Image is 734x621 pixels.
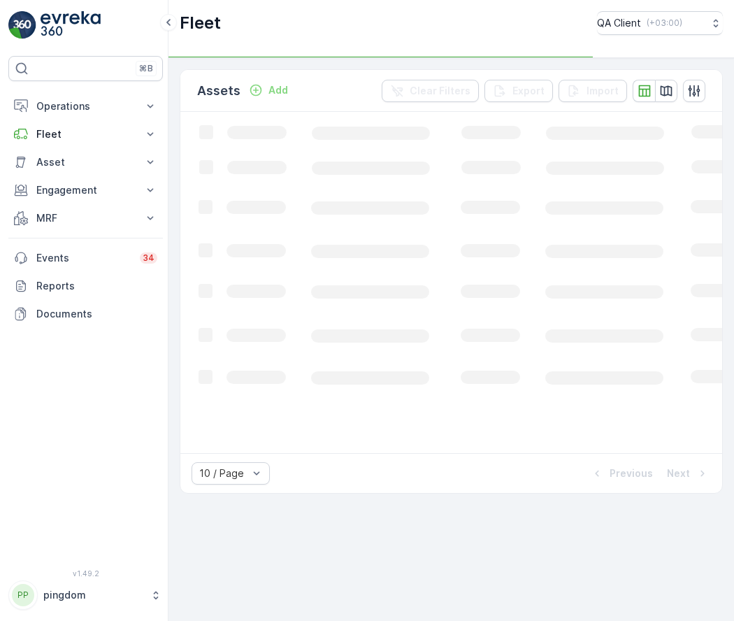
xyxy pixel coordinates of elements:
[36,183,135,197] p: Engagement
[8,580,163,610] button: PPpingdom
[667,466,690,480] p: Next
[36,155,135,169] p: Asset
[36,99,135,113] p: Operations
[8,176,163,204] button: Engagement
[12,584,34,606] div: PP
[36,211,135,225] p: MRF
[587,84,619,98] p: Import
[8,11,36,39] img: logo
[268,83,288,97] p: Add
[559,80,627,102] button: Import
[8,569,163,578] span: v 1.49.2
[43,588,143,602] p: pingdom
[197,81,240,101] p: Assets
[36,251,131,265] p: Events
[36,279,157,293] p: Reports
[8,120,163,148] button: Fleet
[597,11,723,35] button: QA Client(+03:00)
[610,466,653,480] p: Previous
[665,465,711,482] button: Next
[8,92,163,120] button: Operations
[243,82,294,99] button: Add
[36,127,135,141] p: Fleet
[8,204,163,232] button: MRF
[382,80,479,102] button: Clear Filters
[512,84,545,98] p: Export
[8,272,163,300] a: Reports
[484,80,553,102] button: Export
[8,148,163,176] button: Asset
[180,12,221,34] p: Fleet
[41,11,101,39] img: logo_light-DOdMpM7g.png
[589,465,654,482] button: Previous
[8,244,163,272] a: Events34
[410,84,470,98] p: Clear Filters
[143,252,154,264] p: 34
[139,63,153,74] p: ⌘B
[597,16,641,30] p: QA Client
[647,17,682,29] p: ( +03:00 )
[36,307,157,321] p: Documents
[8,300,163,328] a: Documents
